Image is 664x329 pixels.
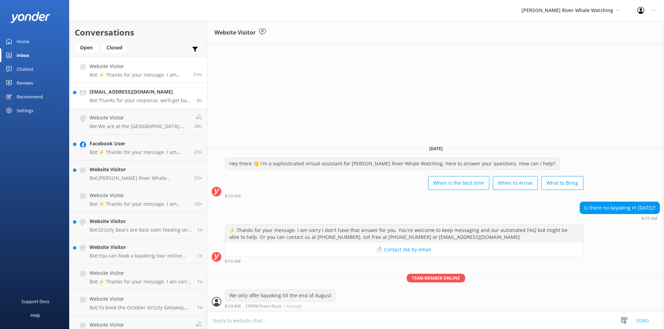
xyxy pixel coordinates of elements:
[70,161,207,186] a: Website VisitorBot:[PERSON_NAME] River Whale Watching is located at [GEOGRAPHIC_DATA], [GEOGRAPHI...
[90,269,192,277] h4: Website Visitor
[541,176,583,190] button: What to Bring
[17,104,33,117] div: Settings
[75,43,101,51] a: Open
[197,253,202,259] span: Aug 28 2025 03:08am (UTC -07:00) America/Tijuana
[90,123,189,129] p: Me: We are at the [GEOGRAPHIC_DATA], [GEOGRAPHIC_DATA] E
[214,28,256,37] h3: Website Visitor
[90,166,189,173] h4: Website Visitor
[197,304,202,310] span: Aug 27 2025 03:55pm (UTC -07:00) America/Tijuana
[642,216,657,221] strong: 8:19 AM
[101,43,131,51] a: Closed
[70,83,207,109] a: [EMAIL_ADDRESS][DOMAIN_NAME]Bot:Thanks for your response, we'll get back to you as soon as we can...
[225,303,336,308] div: Aug 29 2025 08:24am (UTC -07:00) America/Tijuana
[225,259,241,263] strong: 8:19 AM
[17,76,33,90] div: Reviews
[10,12,50,23] img: yonder-white-logo.png
[225,158,560,170] div: Hey there 👋 I'm a sophisticated virtual assistant for [PERSON_NAME] River Whale Watching, here to...
[70,290,207,316] a: Website VisitorBot:To book the October Grizzly Getaway, please select your desired dates for the ...
[284,304,301,308] span: • Unread
[493,176,538,190] button: When to Arrive
[90,114,189,122] h4: Website Visitor
[17,62,34,76] div: Chatbot
[70,186,207,212] a: Website VisitorBot:⚡ Thanks for your message. I am sorry I don't have that answer for you. You're...
[197,97,202,103] span: Aug 29 2025 02:11am (UTC -07:00) America/Tijuana
[225,194,241,198] strong: 8:19 AM
[90,243,192,251] h4: Website Visitor
[70,264,207,290] a: Website VisitorBot:⚡ Thanks for your message. I am sorry I don't have that answer for you. You're...
[246,304,282,308] span: CRWW Front Desk
[70,57,207,83] a: Website VisitorBot:⚡ Thanks for your message. I am sorry I don't have that answer for you. You're...
[407,274,465,282] span: Team member online
[90,279,192,285] p: Bot: ⚡ Thanks for your message. I am sorry I don't have that answer for you. You're welcome to ke...
[70,212,207,238] a: Website VisitorBot:Grizzly Bears are best seen feeding on salmon in September and October, with g...
[90,253,192,259] p: Bot: You can book a kayaking tour online through the following links: - For the Explorer Kayaking...
[70,238,207,264] a: Website VisitorBot:You can book a kayaking tour online through the following links: - For the Exp...
[90,97,192,104] p: Bot: Thanks for your response, we'll get back to you as soon as we can during opening hours.
[580,202,660,214] div: Is there no kayaking in [DATE]?
[225,193,583,198] div: Aug 29 2025 08:19am (UTC -07:00) America/Tijuana
[90,201,189,207] p: Bot: ⚡ Thanks for your message. I am sorry I don't have that answer for you. You're welcome to ke...
[225,243,583,257] button: 📩 Contact me by email
[17,35,29,48] div: Home
[90,304,192,311] p: Bot: To book the October Grizzly Getaway, please select your desired dates for the package. Once ...
[17,48,29,62] div: Inbox
[90,140,189,147] h4: Facebook User
[90,295,192,303] h4: Website Visitor
[90,217,192,225] h4: Website Visitor
[580,216,660,221] div: Aug 29 2025 08:19am (UTC -07:00) America/Tijuana
[225,224,583,243] div: ⚡ Thanks for your message. I am sorry I don't have that answer for you. You're welcome to keep me...
[21,294,49,308] div: Support Docs
[90,62,188,70] h4: Website Visitor
[90,88,192,96] h4: [EMAIL_ADDRESS][DOMAIN_NAME]
[194,201,202,207] span: Aug 28 2025 10:35am (UTC -07:00) America/Tijuana
[30,308,40,322] div: Help
[75,42,98,53] div: Open
[70,135,207,161] a: Facebook UserBot:⚡ Thanks for your message. I am sorry I don't have that answer for you. You're w...
[17,90,43,104] div: Recommend
[90,192,189,199] h4: Website Visitor
[101,42,128,53] div: Closed
[225,259,583,263] div: Aug 29 2025 08:19am (UTC -07:00) America/Tijuana
[90,227,192,233] p: Bot: Grizzly Bears are best seen feeding on salmon in September and October, with good sightings ...
[522,7,613,13] span: [PERSON_NAME] River Whale Watching
[90,72,188,78] p: Bot: ⚡ Thanks for your message. I am sorry I don't have that answer for you. You're welcome to ke...
[90,149,189,155] p: Bot: ⚡ Thanks for your message. I am sorry I don't have that answer for you. You're welcome to ke...
[194,149,202,155] span: Aug 28 2025 10:57am (UTC -07:00) America/Tijuana
[75,26,202,39] h2: Conversations
[425,146,447,152] span: [DATE]
[194,123,202,129] span: Aug 28 2025 11:41am (UTC -07:00) America/Tijuana
[428,176,489,190] button: When is the best time
[193,71,202,77] span: Aug 29 2025 08:19am (UTC -07:00) America/Tijuana
[197,279,202,284] span: Aug 27 2025 08:19pm (UTC -07:00) America/Tijuana
[225,290,335,301] div: We only offer kayaking till the end of August
[197,227,202,233] span: Aug 28 2025 06:57am (UTC -07:00) America/Tijuana
[194,175,202,181] span: Aug 28 2025 10:50am (UTC -07:00) America/Tijuana
[225,304,241,308] strong: 8:24 AM
[90,321,191,329] h4: Website Visitor
[90,175,189,181] p: Bot: [PERSON_NAME] River Whale Watching is located at [GEOGRAPHIC_DATA], [GEOGRAPHIC_DATA], [PERS...
[70,109,207,135] a: Website VisitorMe:We are at the [GEOGRAPHIC_DATA], [GEOGRAPHIC_DATA] E20h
